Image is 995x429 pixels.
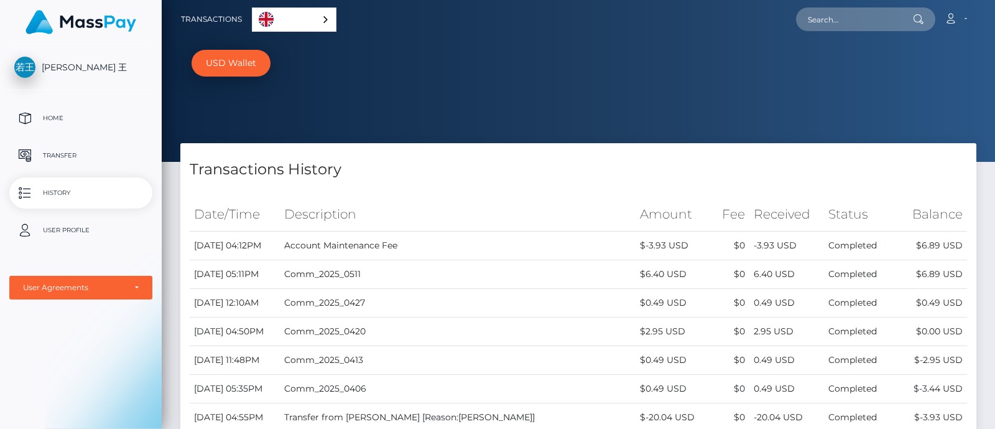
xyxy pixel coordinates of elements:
td: Comm_2025_0511 [280,260,636,289]
td: $0.00 USD [889,318,967,346]
td: Comm_2025_0413 [280,346,636,375]
td: $0 [713,289,749,318]
td: Completed [824,260,889,289]
aside: Language selected: English [252,7,336,32]
td: $0.49 USD [636,346,713,375]
td: $-2.95 USD [889,346,967,375]
td: [DATE] 11:48PM [190,346,280,375]
th: Date/Time [190,197,280,232]
td: $0.49 USD [636,375,713,403]
td: $2.95 USD [636,318,713,346]
a: Home [9,103,152,134]
th: Description [280,197,636,232]
td: Comm_2025_0427 [280,289,636,318]
td: $0 [713,318,749,346]
a: User Profile [9,215,152,246]
td: Completed [824,289,889,318]
p: User Profile [14,221,147,240]
span: [PERSON_NAME] 王 [9,62,152,73]
td: Comm_2025_0420 [280,318,636,346]
td: [DATE] 05:11PM [190,260,280,289]
td: $0 [713,260,749,289]
p: History [14,184,147,202]
p: Transfer [14,146,147,165]
td: Completed [824,346,889,375]
th: Fee [713,197,749,232]
td: 0.49 USD [749,289,824,318]
td: [DATE] 05:35PM [190,375,280,403]
td: Completed [824,318,889,346]
td: [DATE] 12:10AM [190,289,280,318]
input: Search... [796,7,913,31]
a: Transactions [181,6,242,32]
button: User Agreements [9,276,152,299]
td: $0 [713,232,749,260]
td: [DATE] 04:50PM [190,318,280,346]
td: $-3.93 USD [636,232,713,260]
td: 6.40 USD [749,260,824,289]
td: Completed [824,375,889,403]
td: $0 [713,346,749,375]
th: Status [824,197,889,232]
td: 0.49 USD [749,346,824,375]
th: Amount [636,197,713,232]
td: -3.93 USD [749,232,824,260]
td: $6.40 USD [636,260,713,289]
img: MassPay [25,10,136,34]
a: English [252,8,336,31]
a: History [9,177,152,209]
td: $0.49 USD [636,289,713,318]
a: USD Wallet [192,50,271,77]
td: $-3.44 USD [889,375,967,403]
a: Transfer [9,140,152,171]
td: Comm_2025_0406 [280,375,636,403]
td: 0.49 USD [749,375,824,403]
th: Balance [889,197,967,232]
div: Language [252,7,336,32]
td: Account Maintenance Fee [280,232,636,260]
div: User Agreements [23,283,125,293]
td: Completed [824,232,889,260]
th: Received [749,197,824,232]
td: $6.89 USD [889,260,967,289]
p: Home [14,109,147,128]
td: $6.89 USD [889,232,967,260]
td: $0 [713,375,749,403]
h4: Transactions History [190,159,967,181]
td: 2.95 USD [749,318,824,346]
td: $0.49 USD [889,289,967,318]
td: [DATE] 04:12PM [190,232,280,260]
